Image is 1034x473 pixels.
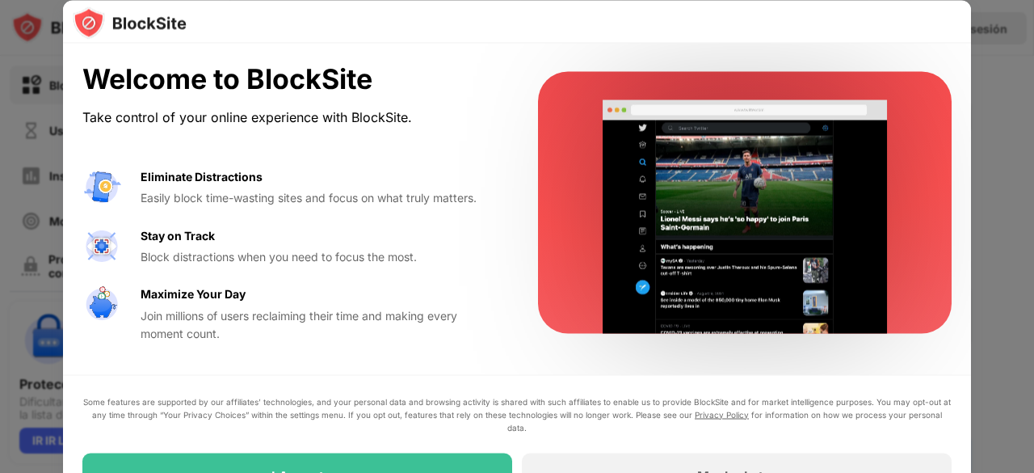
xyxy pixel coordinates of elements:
[141,247,499,265] div: Block distractions when you need to focus the most.
[141,189,499,207] div: Easily block time-wasting sites and focus on what truly matters.
[82,226,121,265] img: value-focus.svg
[141,306,499,343] div: Join millions of users reclaiming their time and making every moment count.
[82,167,121,206] img: value-avoid-distractions.svg
[695,409,749,419] a: Privacy Policy
[141,226,215,244] div: Stay on Track
[82,105,499,129] div: Take control of your online experience with BlockSite.
[141,167,263,185] div: Eliminate Distractions
[82,63,499,96] div: Welcome to BlockSite
[82,395,952,433] div: Some features are supported by our affiliates’ technologies, and your personal data and browsing ...
[82,285,121,324] img: value-safe-time.svg
[141,285,246,303] div: Maximize Your Day
[73,6,187,39] img: logo-blocksite.svg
